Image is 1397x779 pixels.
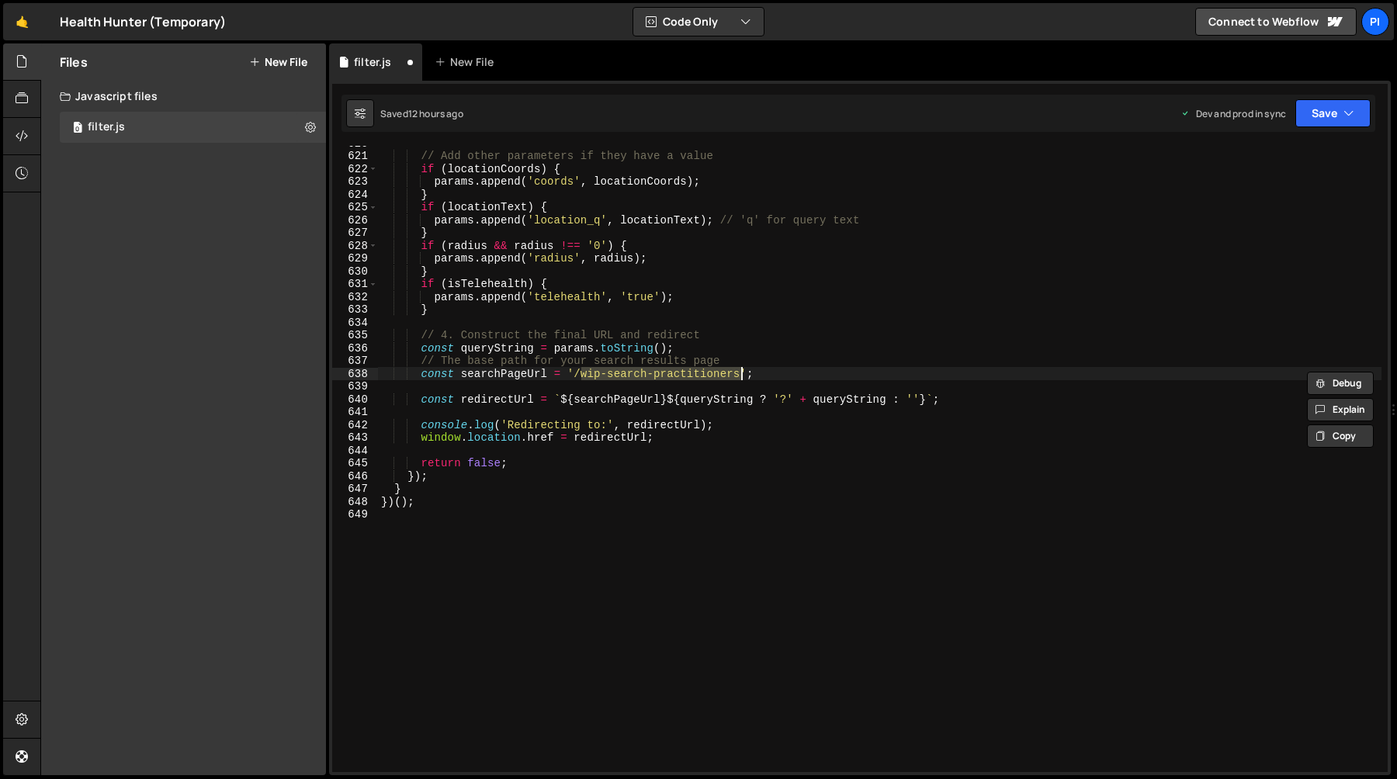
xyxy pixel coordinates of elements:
[332,470,378,483] div: 646
[332,368,378,381] div: 638
[332,457,378,470] div: 645
[3,3,41,40] a: 🤙
[332,393,378,407] div: 640
[332,240,378,253] div: 628
[380,107,463,120] div: Saved
[1307,424,1374,448] button: Copy
[354,54,391,70] div: filter.js
[73,123,82,135] span: 0
[332,496,378,509] div: 648
[60,54,88,71] h2: Files
[332,419,378,432] div: 642
[1307,398,1374,421] button: Explain
[1195,8,1357,36] a: Connect to Webflow
[1295,99,1371,127] button: Save
[332,214,378,227] div: 626
[408,107,463,120] div: 12 hours ago
[332,175,378,189] div: 623
[332,317,378,330] div: 634
[249,56,307,68] button: New File
[332,252,378,265] div: 629
[332,355,378,368] div: 637
[60,112,326,143] div: 16494/44708.js
[332,278,378,291] div: 631
[332,445,378,458] div: 644
[332,265,378,279] div: 630
[332,163,378,176] div: 622
[1307,372,1374,395] button: Debug
[332,303,378,317] div: 633
[332,227,378,240] div: 627
[60,12,226,31] div: Health Hunter (Temporary)
[41,81,326,112] div: Javascript files
[332,406,378,419] div: 641
[633,8,764,36] button: Code Only
[1361,8,1389,36] a: Pi
[332,291,378,304] div: 632
[332,431,378,445] div: 643
[332,329,378,342] div: 635
[88,120,125,134] div: filter.js
[332,342,378,355] div: 636
[332,380,378,393] div: 639
[332,483,378,496] div: 647
[332,150,378,163] div: 621
[435,54,500,70] div: New File
[1180,107,1286,120] div: Dev and prod in sync
[332,189,378,202] div: 624
[332,508,378,521] div: 649
[332,201,378,214] div: 625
